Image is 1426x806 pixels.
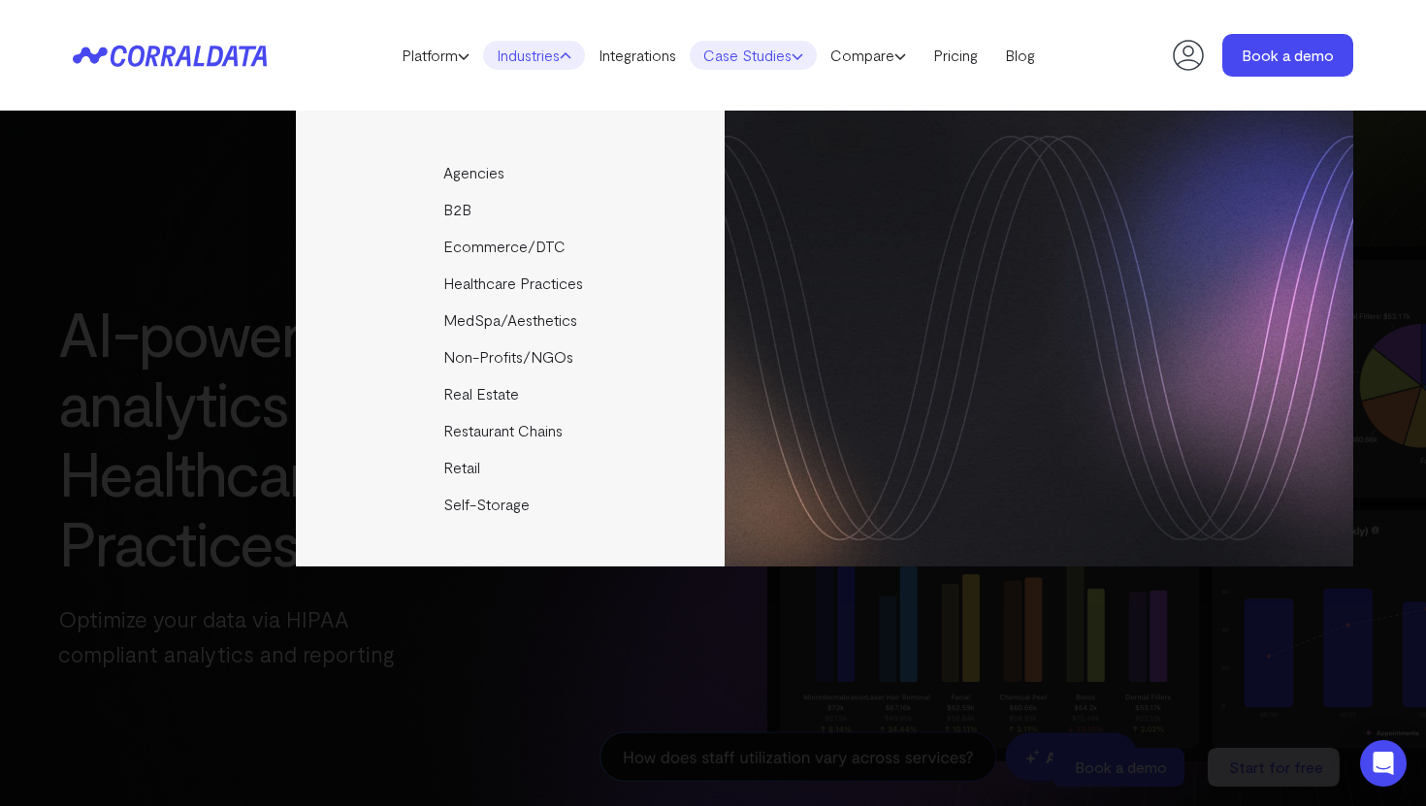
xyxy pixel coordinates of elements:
[483,41,585,70] a: Industries
[296,154,728,191] a: Agencies
[991,41,1049,70] a: Blog
[296,449,728,486] a: Retail
[1222,34,1353,77] a: Book a demo
[296,265,728,302] a: Healthcare Practices
[690,41,817,70] a: Case Studies
[585,41,690,70] a: Integrations
[388,41,483,70] a: Platform
[296,302,728,339] a: MedSpa/Aesthetics
[1360,740,1407,787] div: Open Intercom Messenger
[296,486,728,523] a: Self-Storage
[296,339,728,375] a: Non-Profits/NGOs
[296,228,728,265] a: Ecommerce/DTC
[296,191,728,228] a: B2B
[296,375,728,412] a: Real Estate
[296,412,728,449] a: Restaurant Chains
[817,41,920,70] a: Compare
[920,41,991,70] a: Pricing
